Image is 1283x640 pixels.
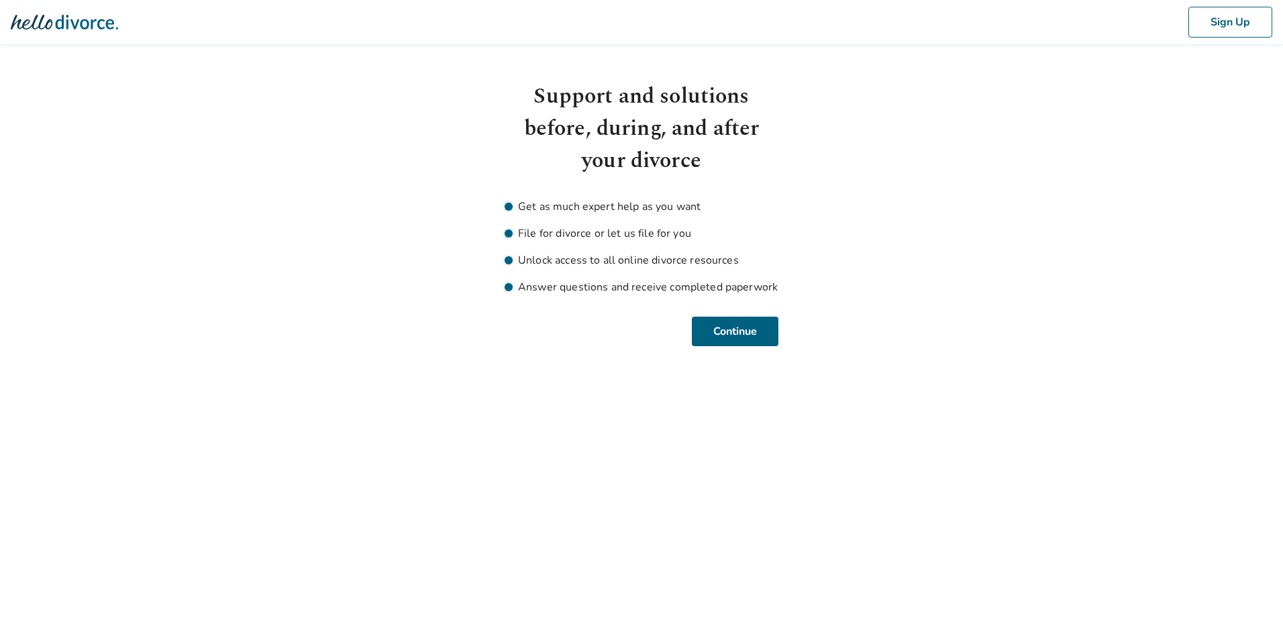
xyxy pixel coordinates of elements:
button: Continue [692,317,778,346]
li: Get as much expert help as you want [505,199,778,215]
li: Answer questions and receive completed paperwork [505,279,778,295]
li: File for divorce or let us file for you [505,225,778,242]
li: Unlock access to all online divorce resources [505,252,778,268]
button: Sign Up [1188,7,1272,38]
h1: Support and solutions before, during, and after your divorce [505,81,778,177]
img: Hello Divorce Logo [11,9,118,36]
